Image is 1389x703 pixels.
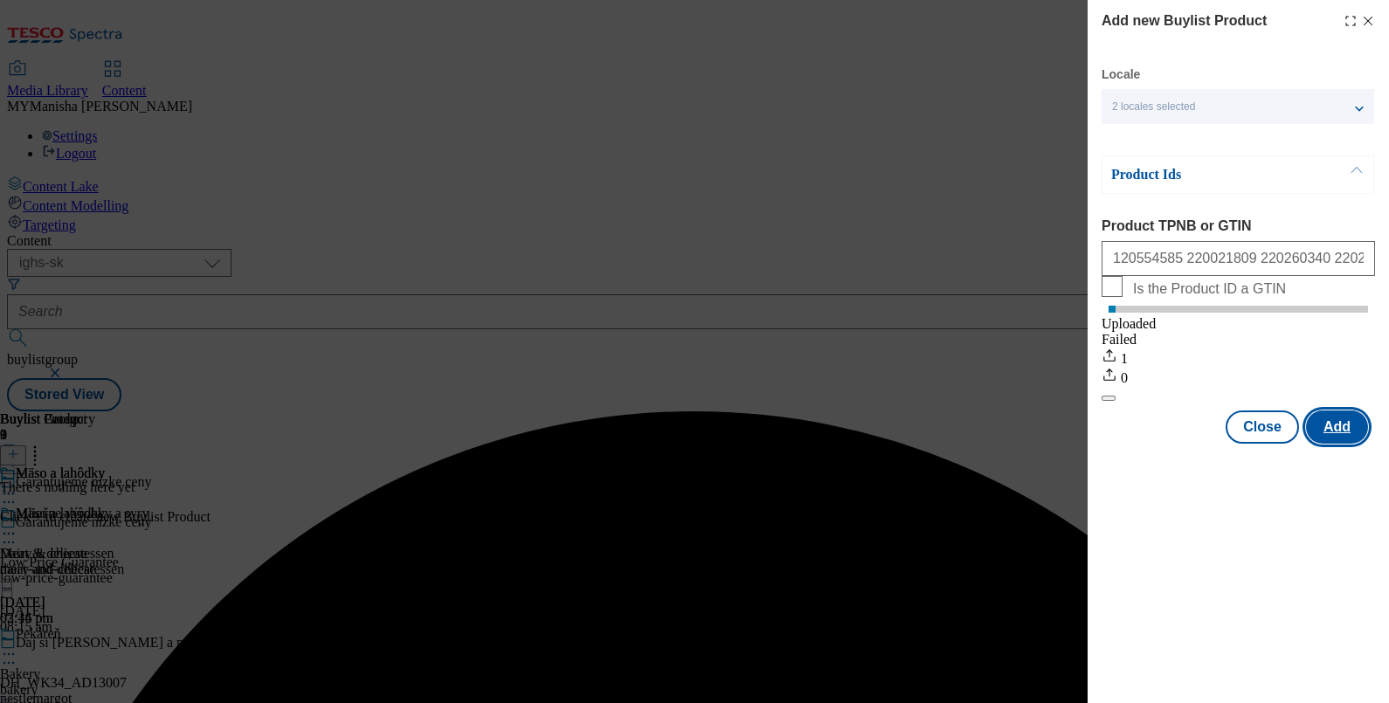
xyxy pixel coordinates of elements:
[1102,89,1374,124] button: 2 locales selected
[1102,348,1375,367] div: 1
[1102,367,1375,386] div: 0
[1102,218,1375,234] label: Product TPNB or GTIN
[1102,70,1140,79] label: Locale
[1111,166,1295,183] p: Product Ids
[1133,281,1286,297] span: Is the Product ID a GTIN
[1102,241,1375,276] input: Enter 1 or 20 space separated Product TPNB or GTIN
[1102,316,1375,332] div: Uploaded
[1226,410,1299,444] button: Close
[1102,10,1267,31] h4: Add new Buylist Product
[1306,410,1368,444] button: Add
[1102,332,1375,348] div: Failed
[1112,100,1195,114] span: 2 locales selected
